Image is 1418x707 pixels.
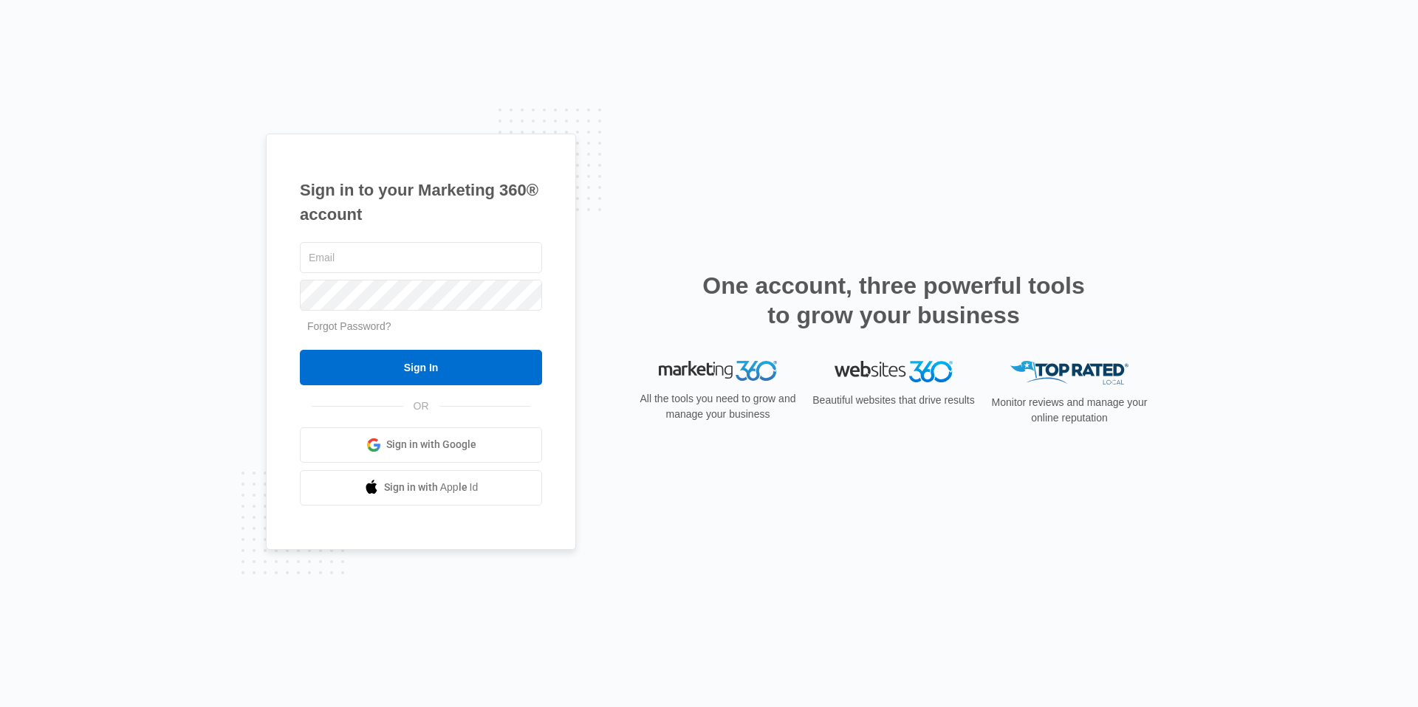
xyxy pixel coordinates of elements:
[300,350,542,385] input: Sign In
[835,361,953,382] img: Websites 360
[635,391,801,422] p: All the tools you need to grow and manage your business
[659,361,777,382] img: Marketing 360
[300,427,542,463] a: Sign in with Google
[384,480,479,495] span: Sign in with Apple Id
[811,393,976,408] p: Beautiful websites that drive results
[403,399,439,414] span: OR
[987,395,1152,426] p: Monitor reviews and manage your online reputation
[1010,361,1128,385] img: Top Rated Local
[698,271,1089,330] h2: One account, three powerful tools to grow your business
[300,178,542,227] h1: Sign in to your Marketing 360® account
[307,320,391,332] a: Forgot Password?
[386,437,476,452] span: Sign in with Google
[300,242,542,273] input: Email
[300,470,542,506] a: Sign in with Apple Id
